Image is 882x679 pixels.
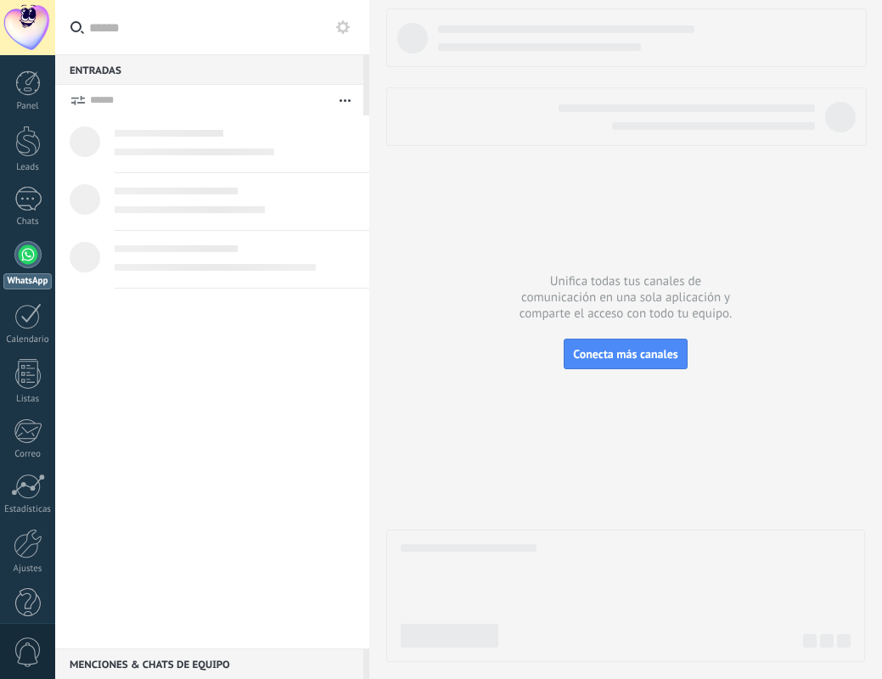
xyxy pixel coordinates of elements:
[3,162,53,173] div: Leads
[55,54,363,85] div: Entradas
[3,564,53,575] div: Ajustes
[3,273,52,289] div: WhatsApp
[573,346,677,362] span: Conecta más canales
[3,216,53,227] div: Chats
[3,394,53,405] div: Listas
[3,101,53,112] div: Panel
[3,449,53,460] div: Correo
[3,334,53,345] div: Calendario
[564,339,687,369] button: Conecta más canales
[55,648,363,679] div: Menciones & Chats de equipo
[3,504,53,515] div: Estadísticas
